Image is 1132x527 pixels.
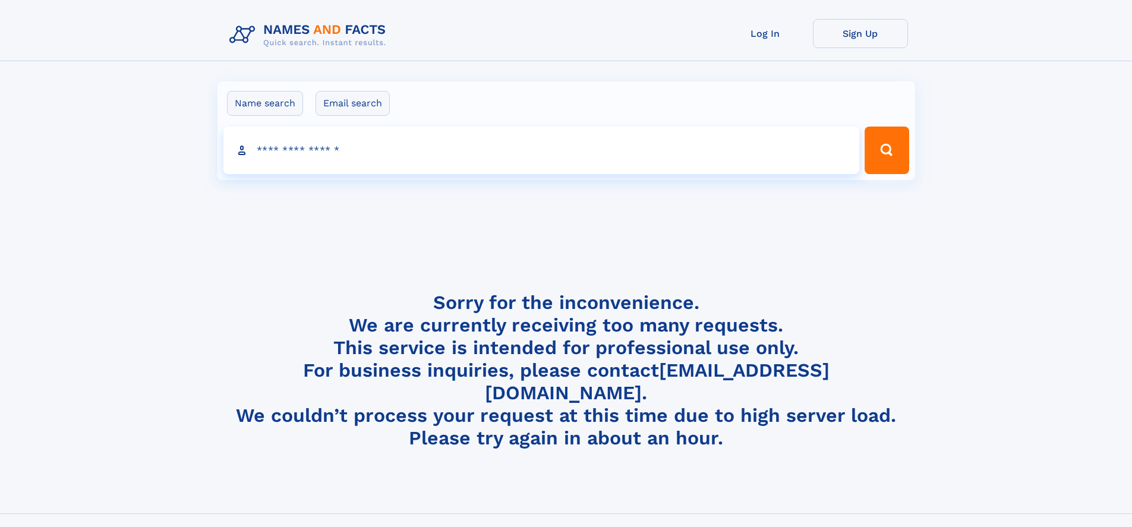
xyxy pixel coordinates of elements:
[813,19,908,48] a: Sign Up
[718,19,813,48] a: Log In
[225,19,396,51] img: Logo Names and Facts
[485,359,830,404] a: [EMAIL_ADDRESS][DOMAIN_NAME]
[316,91,390,116] label: Email search
[223,127,860,174] input: search input
[225,291,908,450] h4: Sorry for the inconvenience. We are currently receiving too many requests. This service is intend...
[227,91,303,116] label: Name search
[865,127,909,174] button: Search Button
